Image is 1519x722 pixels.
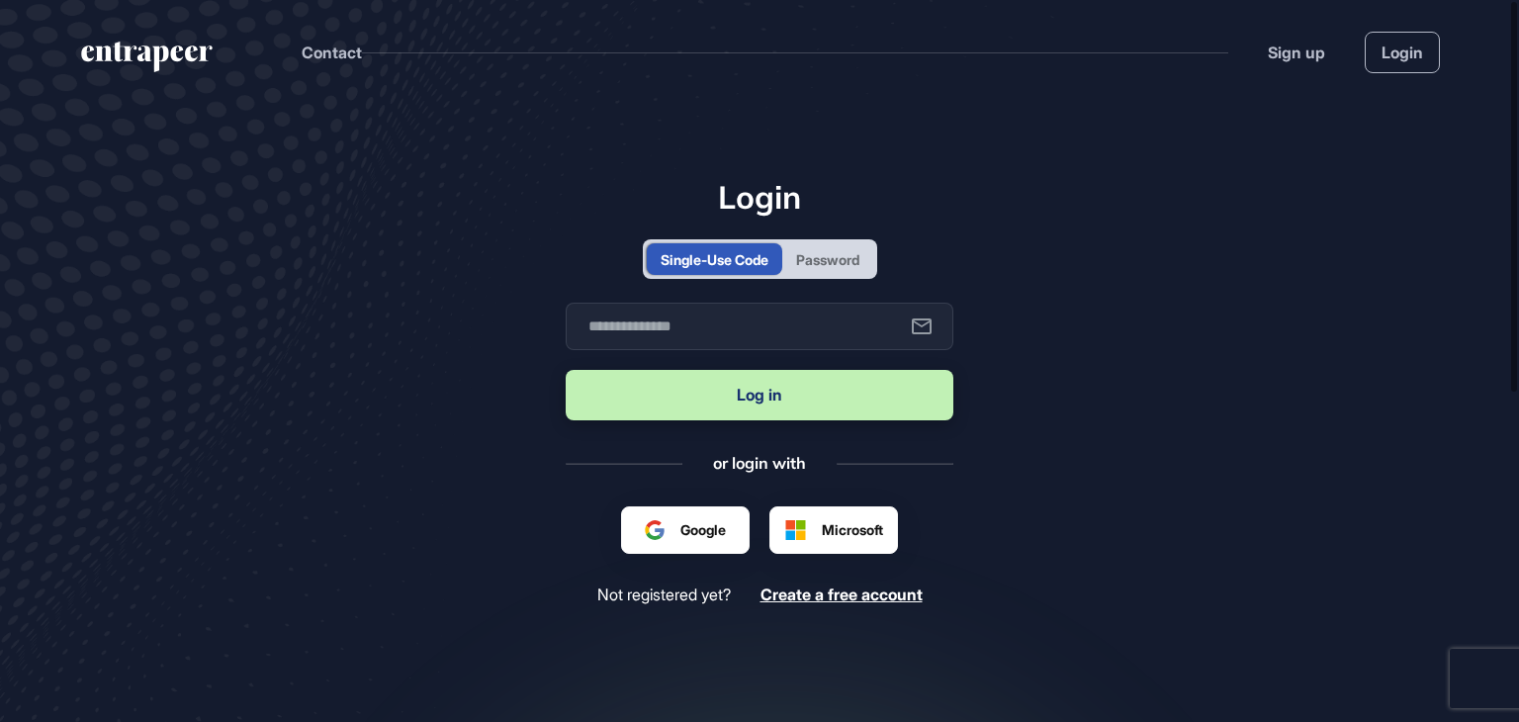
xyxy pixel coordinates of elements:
[597,586,731,604] span: Not registered yet?
[760,585,923,604] span: Create a free account
[566,178,953,216] h1: Login
[796,249,859,270] div: Password
[79,42,215,79] a: entrapeer-logo
[760,586,923,604] a: Create a free account
[713,452,806,474] div: or login with
[1268,41,1325,64] a: Sign up
[302,40,362,65] button: Contact
[566,370,953,420] button: Log in
[822,519,883,540] span: Microsoft
[661,249,768,270] div: Single-Use Code
[1365,32,1440,73] a: Login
